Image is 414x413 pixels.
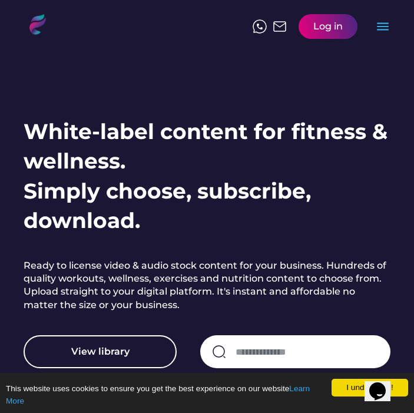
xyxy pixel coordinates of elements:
iframe: chat widget [365,366,402,401]
img: search-normal.svg [212,345,226,359]
p: This website uses cookies to ensure you get the best experience on our website [6,383,408,407]
div: Log in [313,20,343,33]
h1: White-label content for fitness & wellness. Simply choose, subscribe, download. [24,117,390,236]
button: View library [24,335,177,368]
a: Learn More [6,384,310,405]
img: Frame%2051.svg [273,19,287,34]
img: meteor-icons_whatsapp%20%281%29.svg [253,19,267,34]
a: I understand! [332,379,408,397]
img: LOGO.svg [24,14,53,38]
button: menu [375,19,390,34]
h2: Ready to license video & audio stock content for your business. Hundreds of quality workouts, wel... [24,259,390,312]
